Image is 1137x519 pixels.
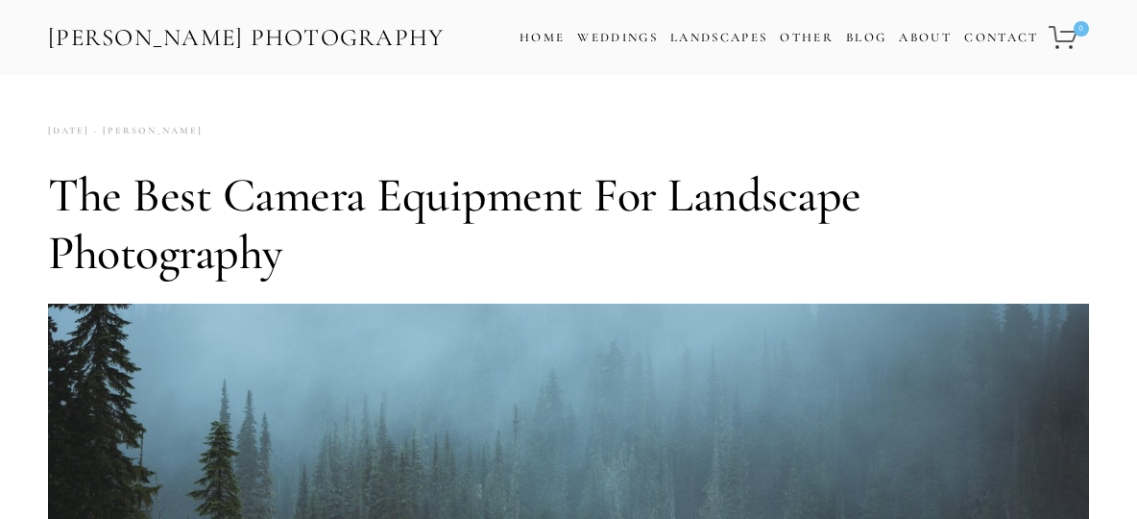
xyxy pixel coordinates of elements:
[46,16,447,60] a: [PERSON_NAME] Photography
[846,24,886,52] a: Blog
[48,166,1089,282] h1: The Best Camera Equipment for Landscape Photography
[670,30,767,45] a: Landscapes
[89,118,203,144] a: [PERSON_NAME]
[780,30,834,45] a: Other
[48,118,89,144] time: [DATE]
[520,24,565,52] a: Home
[899,24,952,52] a: About
[577,30,658,45] a: Weddings
[964,24,1038,52] a: Contact
[1074,21,1089,37] span: 0
[1046,14,1091,61] a: 0 items in cart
